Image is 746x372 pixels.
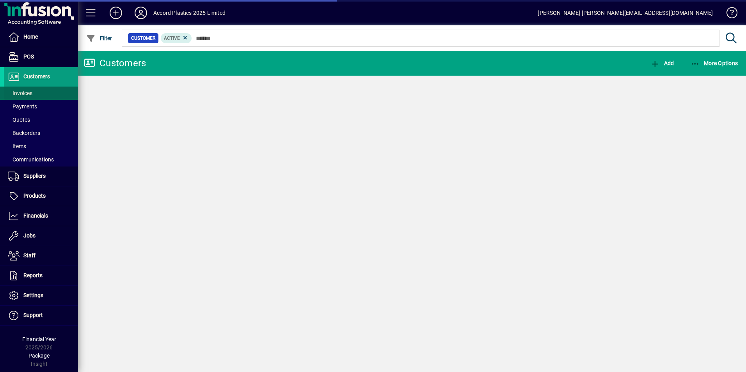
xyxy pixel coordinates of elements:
[650,60,674,66] span: Add
[4,47,78,67] a: POS
[23,53,34,60] span: POS
[23,193,46,199] span: Products
[721,2,736,27] a: Knowledge Base
[28,353,50,359] span: Package
[8,130,40,136] span: Backorders
[103,6,128,20] button: Add
[4,186,78,206] a: Products
[23,73,50,80] span: Customers
[23,34,38,40] span: Home
[164,35,180,41] span: Active
[23,252,36,259] span: Staff
[4,306,78,325] a: Support
[689,56,740,70] button: More Options
[86,35,112,41] span: Filter
[538,7,713,19] div: [PERSON_NAME] [PERSON_NAME][EMAIL_ADDRESS][DOMAIN_NAME]
[84,31,114,45] button: Filter
[131,34,155,42] span: Customer
[4,126,78,140] a: Backorders
[23,213,48,219] span: Financials
[8,90,32,96] span: Invoices
[4,100,78,113] a: Payments
[4,266,78,285] a: Reports
[153,7,226,19] div: Accord Plastics 2025 Limited
[4,27,78,47] a: Home
[691,60,738,66] span: More Options
[22,336,56,342] span: Financial Year
[128,6,153,20] button: Profile
[4,140,78,153] a: Items
[8,117,30,123] span: Quotes
[4,206,78,226] a: Financials
[4,167,78,186] a: Suppliers
[4,153,78,166] a: Communications
[8,156,54,163] span: Communications
[4,113,78,126] a: Quotes
[84,57,146,69] div: Customers
[4,226,78,246] a: Jobs
[4,286,78,305] a: Settings
[648,56,676,70] button: Add
[23,232,36,239] span: Jobs
[4,87,78,100] a: Invoices
[23,272,43,278] span: Reports
[23,173,46,179] span: Suppliers
[4,246,78,266] a: Staff
[8,143,26,149] span: Items
[23,312,43,318] span: Support
[23,292,43,298] span: Settings
[8,103,37,110] span: Payments
[161,33,192,43] mat-chip: Activation Status: Active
